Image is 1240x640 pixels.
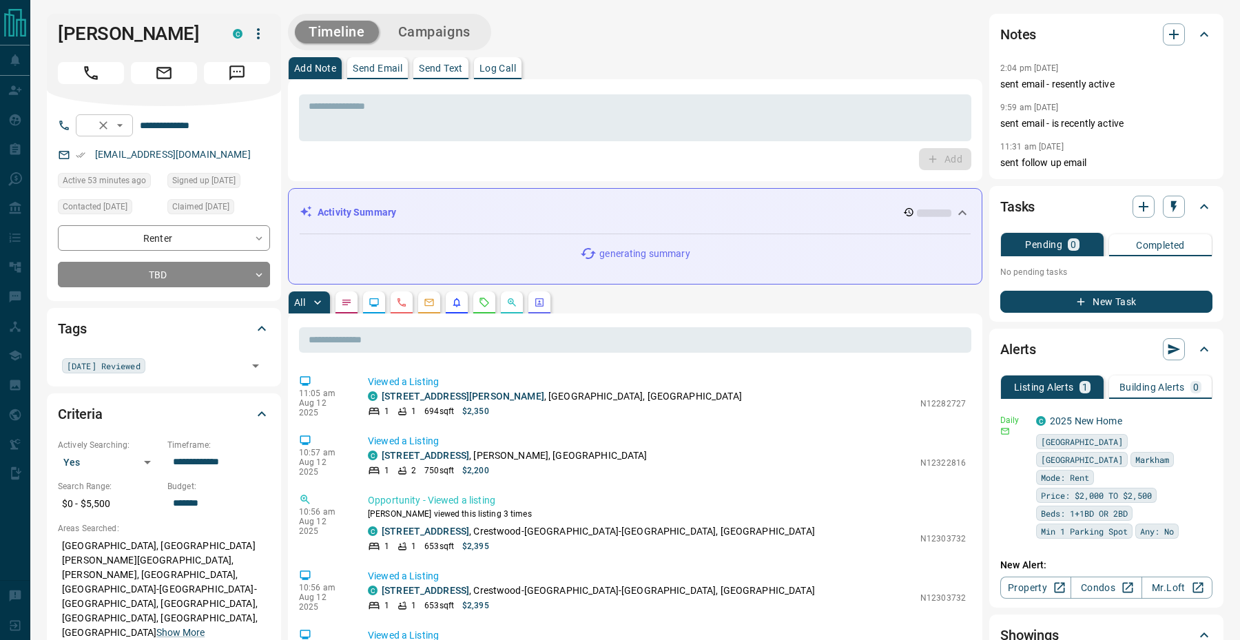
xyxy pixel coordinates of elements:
a: Property [1000,577,1071,599]
p: No pending tasks [1000,262,1212,282]
button: Open [246,356,265,375]
svg: Lead Browsing Activity [369,297,380,308]
p: N12303732 [920,592,966,604]
button: Clear [94,116,113,135]
div: Notes [1000,18,1212,51]
button: Campaigns [384,21,484,43]
p: Log Call [479,63,516,73]
p: , Crestwood-[GEOGRAPHIC_DATA]-[GEOGRAPHIC_DATA], [GEOGRAPHIC_DATA] [382,524,815,539]
svg: Email Verified [76,150,85,160]
span: [GEOGRAPHIC_DATA] [1041,435,1123,448]
p: Aug 12 2025 [299,457,347,477]
p: All [294,298,305,307]
p: generating summary [599,247,690,261]
p: Viewed a Listing [368,434,966,448]
span: Mode: Rent [1041,471,1089,484]
span: [DATE] Reviewed [67,359,141,373]
h2: Notes [1000,23,1036,45]
span: Beds: 1+1BD OR 2BD [1041,506,1128,520]
p: Send Email [353,63,402,73]
p: Pending [1025,240,1062,249]
a: [STREET_ADDRESS] [382,526,469,537]
div: Activity Summary [300,200,971,225]
svg: Opportunities [506,297,517,308]
div: TBD [58,262,270,287]
p: , Crestwood-[GEOGRAPHIC_DATA]-[GEOGRAPHIC_DATA], [GEOGRAPHIC_DATA] [382,584,815,598]
p: 694 sqft [424,405,454,417]
p: 750 sqft [424,464,454,477]
p: 1 [384,540,389,553]
div: condos.ca [368,586,378,595]
span: Signed up [DATE] [172,174,236,187]
p: Budget: [167,480,270,493]
svg: Calls [396,297,407,308]
a: 2025 New Home [1050,415,1122,426]
svg: Notes [341,297,352,308]
p: 653 sqft [424,599,454,612]
p: Building Alerts [1119,382,1185,392]
h2: Criteria [58,403,103,425]
p: 2:04 pm [DATE] [1000,63,1059,73]
div: Criteria [58,398,270,431]
svg: Email [1000,426,1010,436]
h2: Tasks [1000,196,1035,218]
p: 1 [384,405,389,417]
a: Condos [1071,577,1141,599]
div: Wed Jul 30 2025 [58,199,161,218]
svg: Agent Actions [534,297,545,308]
span: Price: $2,000 TO $2,500 [1041,488,1152,502]
span: Call [58,62,124,84]
a: [STREET_ADDRESS] [382,585,469,596]
span: Email [131,62,197,84]
p: 0 [1193,382,1199,392]
div: condos.ca [368,451,378,460]
div: Renter [58,225,270,251]
span: Active 53 minutes ago [63,174,146,187]
p: Aug 12 2025 [299,517,347,536]
p: 2 [411,464,416,477]
p: 1 [411,540,416,553]
button: New Task [1000,291,1212,313]
span: Any: No [1140,524,1174,538]
div: condos.ca [368,391,378,401]
div: Tasks [1000,190,1212,223]
div: condos.ca [233,29,242,39]
p: $2,395 [462,540,489,553]
div: Tue Aug 12 2025 [58,173,161,192]
p: Listing Alerts [1014,382,1074,392]
p: sent email - resently active [1000,77,1212,92]
button: Show More [156,626,205,640]
h2: Tags [58,318,86,340]
a: Mr.Loft [1141,577,1212,599]
svg: Requests [479,297,490,308]
h2: Alerts [1000,338,1036,360]
h1: [PERSON_NAME] [58,23,212,45]
p: Search Range: [58,480,161,493]
p: 1 [1082,382,1088,392]
p: N12322816 [920,457,966,469]
p: 10:56 am [299,583,347,592]
p: 1 [384,599,389,612]
span: Min 1 Parking Spot [1041,524,1128,538]
p: Daily [1000,414,1028,426]
p: 1 [384,464,389,477]
a: [STREET_ADDRESS][PERSON_NAME] [382,391,544,402]
p: 1 [411,405,416,417]
p: 1 [411,599,416,612]
p: New Alert: [1000,558,1212,572]
span: Claimed [DATE] [172,200,229,214]
p: Actively Searching: [58,439,161,451]
div: Sun May 08 2022 [167,173,270,192]
p: 0 [1071,240,1076,249]
p: Viewed a Listing [368,375,966,389]
p: Timeframe: [167,439,270,451]
p: Send Text [419,63,463,73]
div: Sun May 08 2022 [167,199,270,218]
p: 10:56 am [299,507,347,517]
p: Activity Summary [318,205,396,220]
p: 11:31 am [DATE] [1000,142,1064,152]
div: condos.ca [1036,416,1046,426]
p: 653 sqft [424,540,454,553]
p: Areas Searched: [58,522,270,535]
p: $2,200 [462,464,489,477]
